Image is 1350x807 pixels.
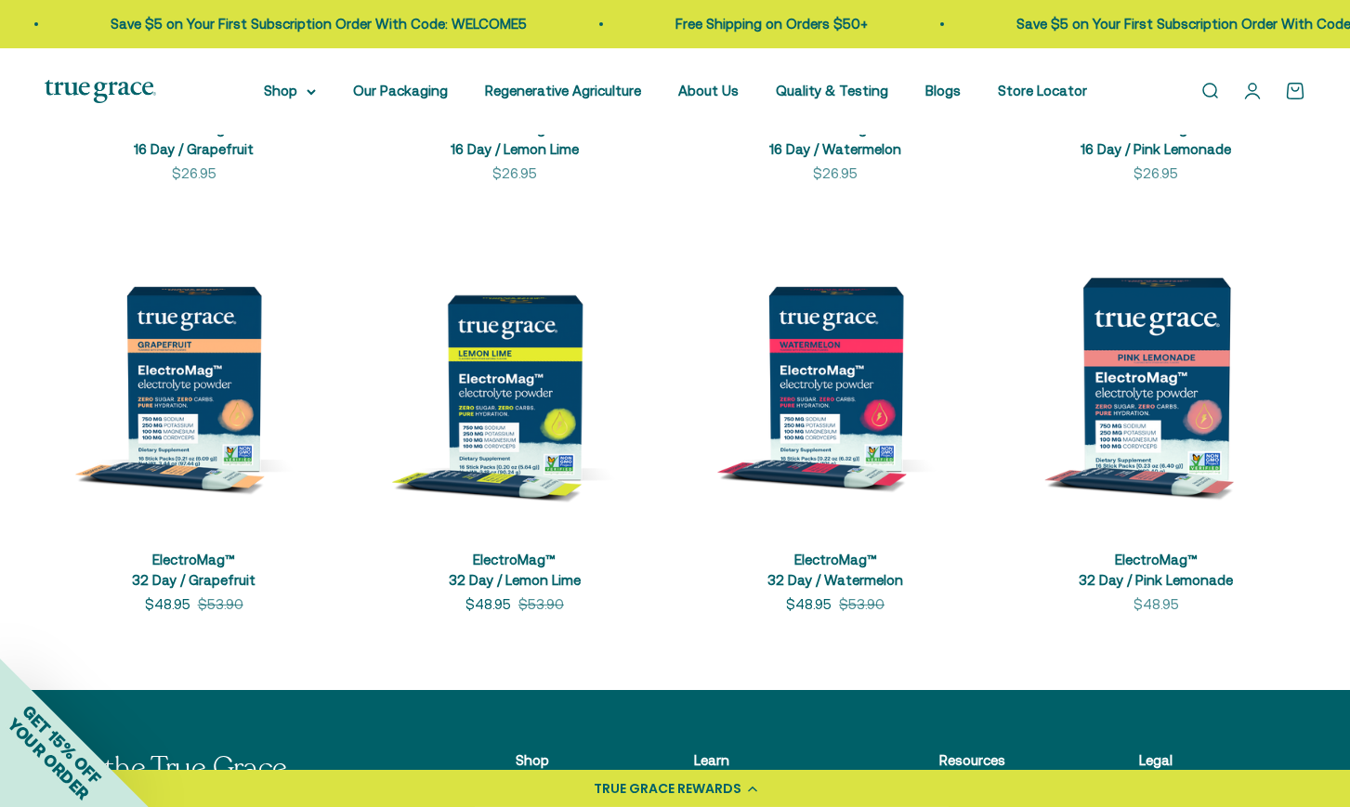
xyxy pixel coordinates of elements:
a: About Us [678,83,739,98]
a: ElectroMag™16 Day / Lemon Lime [451,121,579,158]
span: YOUR ORDER [4,714,93,803]
compare-at-price: $53.90 [198,593,243,616]
img: ElectroMag™ [687,229,985,527]
img: ElectroMag™ [1007,229,1305,527]
span: GET 15% OFF [19,701,105,787]
p: Legal [1139,749,1268,772]
a: Regenerative Agriculture [485,83,641,98]
a: ElectroMag™32 Day / Grapefruit [132,552,256,589]
sale-price: $48.95 [1134,593,1179,616]
a: ElectroMag™16 Day / Grapefruit [134,121,254,158]
sale-price: $48.95 [145,593,190,616]
a: ElectroMag™32 Day / Watermelon [767,552,903,589]
p: Resources [939,749,1050,772]
sale-price: $26.95 [1134,163,1178,185]
a: Store Locator [998,83,1087,98]
sale-price: $48.95 [465,593,511,616]
compare-at-price: $53.90 [518,593,564,616]
a: ElectroMag™32 Day / Pink Lemonade [1079,552,1233,589]
a: ElectroMag™32 Day / Lemon Lime [449,552,581,589]
a: Free Shipping on Orders $50+ [672,16,864,32]
a: ElectroMag™16 Day / Watermelon [769,121,901,158]
p: Learn [694,749,850,772]
compare-at-price: $53.90 [839,593,885,616]
a: Quality & Testing [776,83,888,98]
sale-price: $26.95 [813,163,858,185]
a: Blogs [925,83,961,98]
img: ElectroMag™ [45,229,343,527]
a: ElectroMag™16 Day / Pink Lemonade [1081,121,1231,158]
div: TRUE GRACE REWARDS [594,779,741,799]
sale-price: $26.95 [172,163,216,185]
p: Shop [516,749,605,772]
a: Our Packaging [353,83,448,98]
p: Save $5 on Your First Subscription Order With Code: WELCOME5 [107,13,523,35]
summary: Shop [264,80,316,102]
sale-price: $48.95 [786,593,832,616]
sale-price: $26.95 [492,163,537,185]
img: ElectroMag™ [365,229,663,527]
